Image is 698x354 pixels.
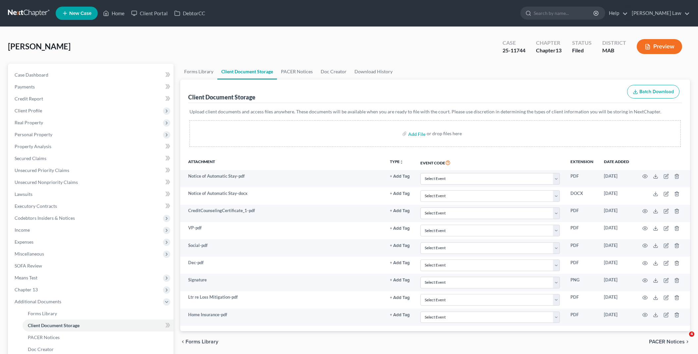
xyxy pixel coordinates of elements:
[390,294,410,300] a: + Add Tag
[15,84,35,89] span: Payments
[427,130,462,137] div: or drop files here
[565,257,599,274] td: PDF
[606,7,628,19] a: Help
[390,226,410,231] button: + Add Tag
[390,242,410,249] a: + Add Tag
[128,7,171,19] a: Client Portal
[15,263,42,268] span: SOFA Review
[390,174,410,179] button: + Add Tag
[599,309,634,326] td: [DATE]
[9,176,174,188] a: Unsecured Nonpriority Claims
[15,239,33,245] span: Expenses
[390,173,410,179] a: + Add Tag
[390,160,403,164] button: TYPEunfold_more
[390,277,410,283] a: + Add Tag
[565,239,599,257] td: PDF
[565,205,599,222] td: PDF
[15,120,43,125] span: Real Property
[15,167,69,173] span: Unsecured Priority Claims
[15,299,61,304] span: Additional Documents
[565,187,599,205] td: DOCX
[171,7,208,19] a: DebtorCC
[180,187,385,205] td: Notice of Automatic Stay-docx
[15,96,43,101] span: Credit Report
[15,72,48,78] span: Case Dashboard
[534,7,594,19] input: Search by name...
[69,11,91,16] span: New Case
[15,144,51,149] span: Property Analysis
[180,257,385,274] td: Dec-pdf
[602,47,626,54] div: MAB
[9,93,174,105] a: Credit Report
[599,170,634,187] td: [DATE]
[23,331,174,343] a: PACER Notices
[350,64,397,80] a: Download History
[9,81,174,93] a: Payments
[390,313,410,317] button: + Add Tag
[28,311,57,316] span: Forms Library
[180,339,218,344] button: chevron_left Forms Library
[400,160,403,164] i: unfold_more
[503,39,525,47] div: Case
[15,179,78,185] span: Unsecured Nonpriority Claims
[565,155,599,170] th: Extension
[9,152,174,164] a: Secured Claims
[599,205,634,222] td: [DATE]
[639,89,674,94] span: Batch Download
[390,260,410,266] a: + Add Tag
[15,132,52,137] span: Personal Property
[180,291,385,309] td: Ltr re Loss Mitigation-pdf
[390,296,410,300] button: + Add Tag
[180,155,385,170] th: Attachment
[180,274,385,291] td: Signature
[565,309,599,326] td: PDF
[9,141,174,152] a: Property Analysis
[180,170,385,187] td: Notice of Automatic Stay-pdf
[627,85,679,99] button: Batch Download
[180,339,186,344] i: chevron_left
[599,187,634,205] td: [DATE]
[390,278,410,282] button: + Add Tag
[565,170,599,187] td: PDF
[28,323,80,328] span: Client Document Storage
[599,257,634,274] td: [DATE]
[15,275,37,280] span: Means Test
[23,308,174,320] a: Forms Library
[390,225,410,231] a: + Add Tag
[8,41,71,51] span: [PERSON_NAME]
[565,222,599,239] td: PDF
[572,47,592,54] div: Filed
[15,227,30,233] span: Income
[599,155,634,170] th: Date added
[390,244,410,248] button: + Add Tag
[28,346,54,352] span: Doc Creator
[599,291,634,309] td: [DATE]
[188,93,255,101] div: Client Document Storage
[390,261,410,265] button: + Add Tag
[277,64,317,80] a: PACER Notices
[23,320,174,331] a: Client Document Storage
[180,239,385,257] td: Social-pdf
[556,47,562,53] span: 13
[599,222,634,239] td: [DATE]
[180,222,385,239] td: VP-pdf
[9,69,174,81] a: Case Dashboard
[390,312,410,318] a: + Add Tag
[15,251,44,257] span: Miscellaneous
[599,274,634,291] td: [DATE]
[9,164,174,176] a: Unsecured Priority Claims
[689,331,694,337] span: 4
[15,287,38,292] span: Chapter 13
[180,309,385,326] td: Home Insurance-pdf
[9,200,174,212] a: Executory Contracts
[649,339,685,344] span: PACER Notices
[628,7,690,19] a: [PERSON_NAME] Law
[572,39,592,47] div: Status
[15,215,75,221] span: Codebtors Insiders & Notices
[390,209,410,213] button: + Add Tag
[9,260,174,272] a: SOFA Review
[536,39,562,47] div: Chapter
[390,190,410,197] a: + Add Tag
[675,331,691,347] iframe: Intercom live chat
[637,39,682,54] button: Preview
